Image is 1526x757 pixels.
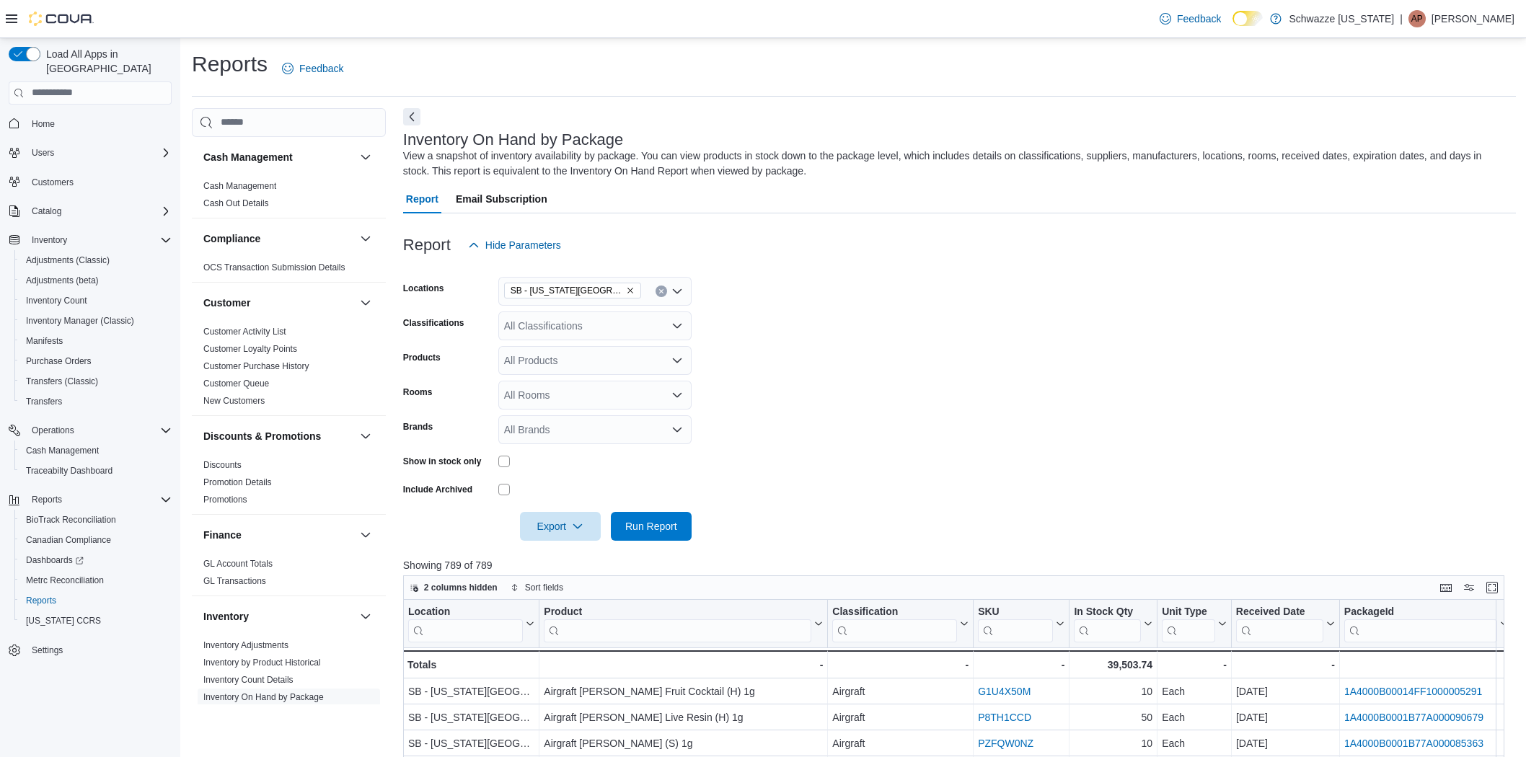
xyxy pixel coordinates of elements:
[671,355,683,366] button: Open list of options
[525,582,563,593] span: Sort fields
[403,386,433,398] label: Rooms
[32,177,74,188] span: Customers
[544,605,811,642] div: Product
[671,424,683,435] button: Open list of options
[203,429,354,443] button: Discounts & Promotions
[1460,579,1478,596] button: Display options
[20,332,172,350] span: Manifests
[357,294,374,311] button: Customer
[203,262,345,273] span: OCS Transaction Submission Details
[1437,579,1455,596] button: Keyboard shortcuts
[1236,605,1323,619] div: Received Date
[832,683,969,700] div: Airgraft
[403,352,441,363] label: Products
[26,275,99,286] span: Adjustments (beta)
[20,612,107,629] a: [US_STATE] CCRS
[14,550,177,570] a: Dashboards
[978,605,1053,619] div: SKU
[26,514,116,526] span: BioTrack Reconciliation
[203,231,260,246] h3: Compliance
[203,326,286,337] span: Customer Activity List
[1236,683,1335,700] div: [DATE]
[403,131,624,149] h3: Inventory On Hand by Package
[544,656,823,673] div: -
[14,530,177,550] button: Canadian Compliance
[32,147,54,159] span: Users
[20,292,172,309] span: Inventory Count
[520,512,601,541] button: Export
[832,605,969,642] button: Classification
[32,234,67,246] span: Inventory
[14,250,177,270] button: Adjustments (Classic)
[357,230,374,247] button: Compliance
[1344,712,1483,723] a: 1A4000B0001B77A000090679
[26,115,61,133] a: Home
[408,605,534,642] button: Location
[406,185,438,213] span: Report
[26,376,98,387] span: Transfers (Classic)
[407,656,534,673] div: Totals
[404,579,503,596] button: 2 columns hidden
[203,609,354,624] button: Inventory
[203,344,297,354] a: Customer Loyalty Points
[14,391,177,412] button: Transfers
[544,709,823,726] div: Airgraft [PERSON_NAME] Live Resin (H) 1g
[26,575,104,586] span: Metrc Reconciliation
[203,657,321,668] span: Inventory by Product Historical
[544,735,823,752] div: Airgraft [PERSON_NAME] (S) 1g
[1344,605,1497,642] div: Package URL
[32,494,62,505] span: Reports
[203,360,309,372] span: Customer Purchase History
[20,272,172,289] span: Adjustments (beta)
[203,150,354,164] button: Cash Management
[20,592,62,609] a: Reports
[20,462,118,479] a: Traceabilty Dashboard
[9,107,172,699] nav: Complex example
[32,205,61,217] span: Catalog
[192,50,268,79] h1: Reports
[203,150,293,164] h3: Cash Management
[456,185,547,213] span: Email Subscription
[408,683,534,700] div: SB - [US_STATE][GEOGRAPHIC_DATA]
[20,312,172,329] span: Inventory Manager (Classic)
[505,579,569,596] button: Sort fields
[203,378,269,389] a: Customer Queue
[1236,605,1323,642] div: Received Date
[26,595,56,606] span: Reports
[203,609,249,624] h3: Inventory
[26,642,69,659] a: Settings
[40,47,172,76] span: Load All Apps in [GEOGRAPHIC_DATA]
[20,332,69,350] a: Manifests
[203,296,354,310] button: Customer
[3,639,177,660] button: Settings
[357,526,374,544] button: Finance
[1074,605,1152,642] button: In Stock Qty
[3,113,177,134] button: Home
[1162,605,1227,642] button: Unit Type
[671,320,683,332] button: Open list of options
[26,534,111,546] span: Canadian Compliance
[20,592,172,609] span: Reports
[203,692,324,702] a: Inventory On Hand by Package
[544,683,823,700] div: Airgraft [PERSON_NAME] Fruit Cocktail (H) 1g
[1162,683,1227,700] div: Each
[978,738,1033,749] a: PZFQW0NZ
[611,512,692,541] button: Run Report
[203,576,266,586] a: GL Transactions
[1344,738,1483,749] a: 1A4000B0001B77A000085363
[14,461,177,481] button: Traceabilty Dashboard
[26,422,172,439] span: Operations
[1162,735,1227,752] div: Each
[203,396,265,406] a: New Customers
[203,231,354,246] button: Compliance
[978,605,1064,642] button: SKU
[14,590,177,611] button: Reports
[203,327,286,337] a: Customer Activity List
[626,286,635,295] button: Remove SB - Colorado Springs from selection in this group
[1232,11,1263,26] input: Dark Mode
[203,658,321,668] a: Inventory by Product Historical
[203,558,273,570] span: GL Account Totals
[671,285,683,297] button: Open list of options
[20,511,172,528] span: BioTrack Reconciliation
[203,459,242,471] span: Discounts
